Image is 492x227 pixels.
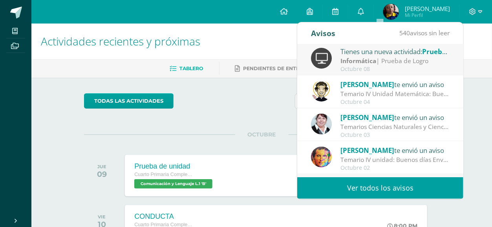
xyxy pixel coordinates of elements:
[340,89,450,98] div: Temario IV Unidad Matemática: Buena noche, se adjunta temario de matemática de IV Unidad
[340,66,450,73] div: Octubre 08
[97,169,107,179] div: 09
[383,4,399,20] img: fbd17c323b157722610c78bd6de9ae19.png
[340,146,394,155] span: [PERSON_NAME]
[405,5,450,13] span: [PERSON_NAME]
[405,12,450,18] span: Mi Perfil
[422,47,476,56] span: Prueba de Logro
[399,29,450,37] span: avisos sin leer
[340,79,450,89] div: te envió un aviso
[180,65,203,71] span: Tablero
[311,114,332,134] img: 17d5d95429b14b8bb66d77129096e0a8.png
[134,162,214,171] div: Prueba de unidad
[295,94,439,109] input: Busca una actividad próxima aquí...
[98,214,106,220] div: VIE
[297,177,463,199] a: Ver todos los avisos
[41,34,200,49] span: Actividades recientes y próximas
[340,46,450,56] div: Tienes una nueva actividad:
[340,132,450,138] div: Octubre 03
[340,56,450,65] div: | Prueba de Logro
[134,179,212,189] span: Comunicación y Lenguaje L.1 'B'
[340,99,450,105] div: Octubre 04
[235,131,289,138] span: OCTUBRE
[340,145,450,155] div: te envió un aviso
[311,22,335,44] div: Avisos
[243,65,311,71] span: Pendientes de entrega
[84,93,174,109] a: todas las Actividades
[340,113,394,122] span: [PERSON_NAME]
[134,172,193,177] span: Cuarto Primaria Complementaria
[340,122,450,131] div: Temarios Ciencias Naturales y Ciencias Sociales: Adjunto temarios de estudio para pruebas de logros.
[134,212,215,221] div: CONDUCTA
[97,164,107,169] div: JUE
[340,80,394,89] span: [PERSON_NAME]
[235,62,311,75] a: Pendientes de entrega
[340,155,450,164] div: Temario IV unidad: Buenos días Envío temario de estudio para prueba de IV unidad. Saludos
[399,29,410,37] span: 540
[311,81,332,102] img: 4bd1cb2f26ef773666a99eb75019340a.png
[170,62,203,75] a: Tablero
[340,112,450,122] div: te envió un aviso
[311,147,332,167] img: 49d5a75e1ce6d2edc12003b83b1ef316.png
[340,165,450,171] div: Octubre 02
[340,56,376,65] strong: Informática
